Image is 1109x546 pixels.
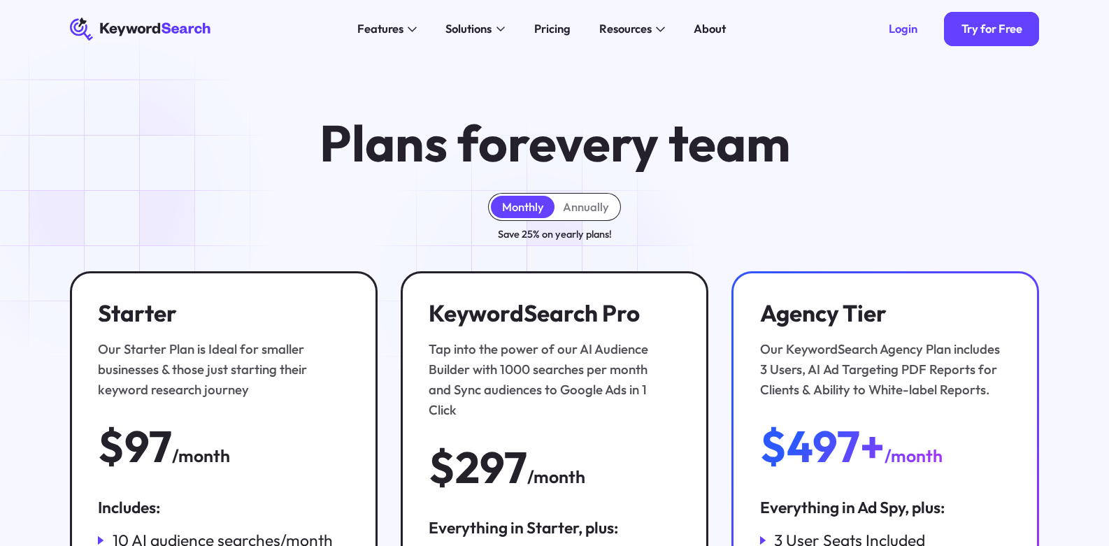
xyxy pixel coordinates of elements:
[320,116,790,170] h1: Plans for
[760,496,1011,518] div: Everything in Ad Spy, plus:
[961,22,1022,36] div: Try for Free
[498,227,612,243] div: Save 25% on yearly plans!
[357,20,403,38] div: Features
[944,12,1040,47] a: Try for Free
[98,300,342,327] h3: Starter
[529,110,790,175] span: every team
[760,423,885,469] div: $497+
[502,200,544,215] div: Monthly
[98,339,342,400] div: Our Starter Plan is Ideal for smaller businesses & those just starting their keyword research jou...
[871,12,935,47] a: Login
[429,339,673,421] div: Tap into the power of our AI Audience Builder with 1000 searches per month and Sync audiences to ...
[760,300,1004,327] h3: Agency Tier
[429,444,527,490] div: $297
[98,496,349,518] div: Includes:
[98,423,172,469] div: $97
[172,443,230,470] div: /month
[527,464,585,491] div: /month
[694,20,726,38] div: About
[525,17,579,41] a: Pricing
[429,300,673,327] h3: KeywordSearch Pro
[445,20,492,38] div: Solutions
[599,20,652,38] div: Resources
[889,22,917,36] div: Login
[760,339,1004,400] div: Our KeywordSearch Agency Plan includes 3 Users, AI Ad Targeting PDF Reports for Clients & Ability...
[563,200,609,215] div: Annually
[885,443,943,470] div: /month
[429,517,680,538] div: Everything in Starter, plus:
[685,17,735,41] a: About
[534,20,571,38] div: Pricing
